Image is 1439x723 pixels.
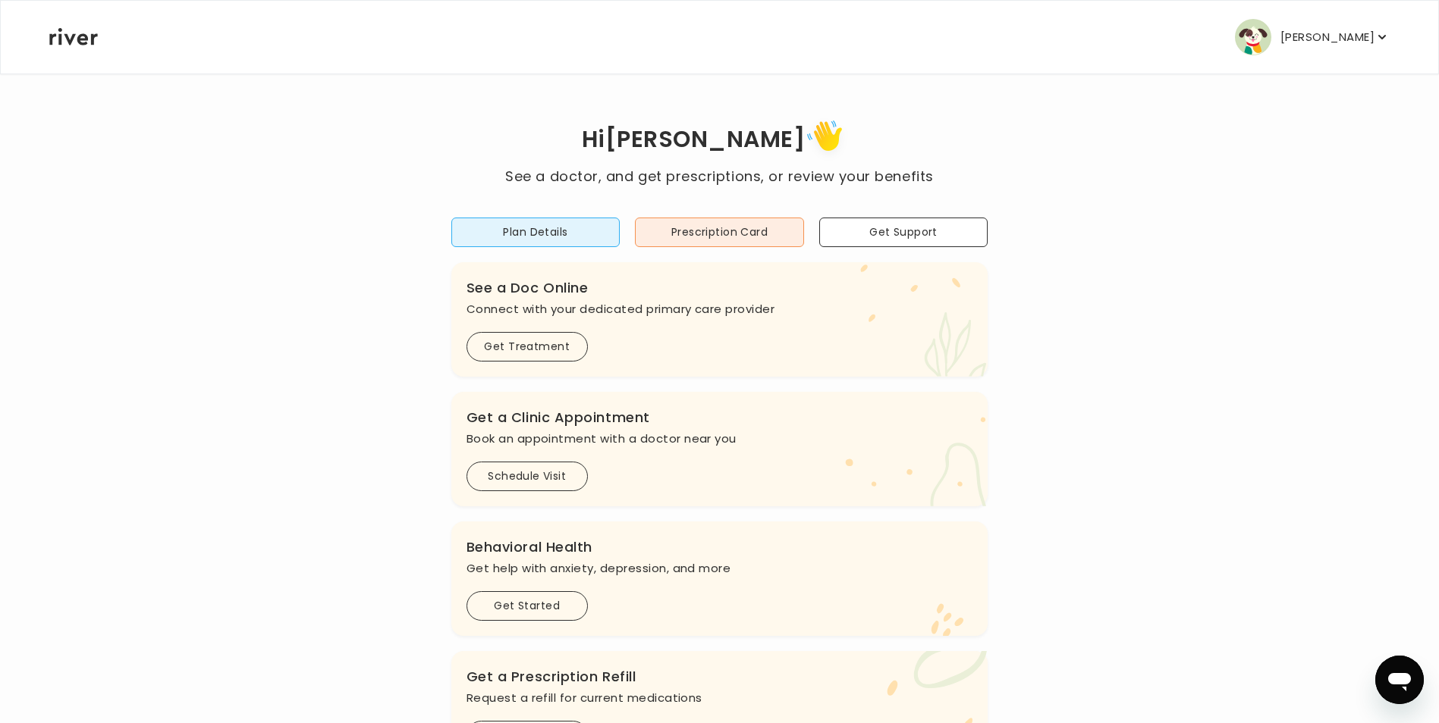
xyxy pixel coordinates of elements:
button: Get Support [819,218,988,247]
button: Get Treatment [467,332,588,361]
button: Prescription Card [635,218,804,247]
button: Plan Details [451,218,621,247]
button: user avatar[PERSON_NAME] [1235,19,1390,55]
h3: See a Doc Online [467,277,973,299]
img: user avatar [1235,19,1271,55]
p: See a doctor, and get prescriptions, or review your benefits [505,166,933,187]
h1: Hi [PERSON_NAME] [505,115,933,166]
p: Connect with your dedicated primary care provider [467,299,973,320]
h3: Get a Clinic Appointment [467,407,973,428]
p: Book an appointment with a doctor near you [467,428,973,449]
h3: Behavioral Health [467,537,973,558]
button: Schedule Visit [467,462,588,491]
h3: Get a Prescription Refill [467,666,973,687]
p: Request a refill for current medications [467,687,973,709]
p: Get help with anxiety, depression, and more [467,558,973,579]
p: [PERSON_NAME] [1280,27,1375,48]
iframe: Button to launch messaging window [1375,656,1424,704]
button: Get Started [467,591,588,621]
